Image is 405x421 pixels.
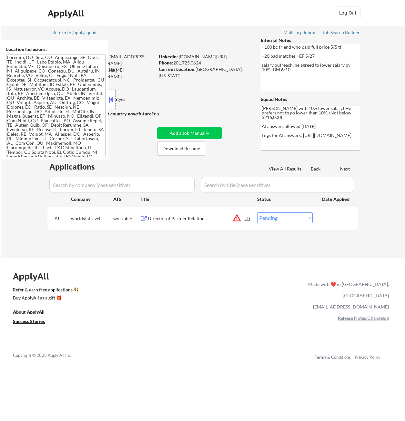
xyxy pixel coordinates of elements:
u: About ApplyAll [13,309,45,315]
div: View All Results [269,166,303,172]
div: Next [340,166,350,172]
button: Add a Job Manually [157,127,222,139]
input: Search by title (case sensitive) [201,177,354,192]
a: Mailslurp Inbox [283,30,316,36]
div: Buy ApplyAll as a gift 🎁 [13,296,77,300]
div: Copyright © 2025 Apply All Inc [13,352,87,359]
div: Internal Notes [261,37,360,44]
strong: Current Location: [159,66,196,72]
a: [DOMAIN_NAME][URL] [179,54,227,59]
a: Refer & earn free applications 👯‍♀️ [13,288,173,294]
a: Buy ApplyAll as a gift 🎁 [13,294,77,302]
div: Made with ❤️ in [GEOGRAPHIC_DATA], [GEOGRAPHIC_DATA] [306,279,389,301]
button: Download Resume [157,141,205,156]
u: Success Stories [13,318,45,324]
a: About ApplyAll [13,308,54,317]
a: Success Stories [13,318,54,326]
div: 201.725.0624 [159,60,250,66]
div: #1 [55,215,66,222]
a: [EMAIL_ADDRESS][DOMAIN_NAME] [313,304,389,309]
div: Date Applied [322,196,350,202]
div: ← Return to /applysquad [47,30,103,35]
div: Back [311,166,321,172]
div: workable [113,215,140,222]
a: Terms & Conditions [315,355,351,360]
a: Job Search Builder [322,30,360,36]
div: Location Inclusions: [6,46,106,53]
div: ApplyAll [13,271,56,282]
strong: LinkedIn: [159,54,178,59]
div: Job Search Builder [322,30,360,35]
div: Title [140,196,251,202]
div: [GEOGRAPHIC_DATA], [US_STATE] [159,66,250,79]
div: Applications [49,163,113,171]
div: Company [71,196,113,202]
div: Status [257,193,313,205]
div: Director of Partner Relations [148,215,245,222]
div: Mailslurp Inbox [283,30,316,35]
div: ApplyAll [48,8,86,19]
div: JD [245,212,251,224]
a: Release Notes/Changelog [338,315,389,321]
button: warning_amber [232,213,241,222]
a: Privacy Policy [355,355,380,360]
input: Search by company (case sensitive) [49,177,195,192]
div: ATS [113,196,140,202]
a: ← Return to /applysquad [47,30,103,36]
strong: Phone: [159,60,173,65]
div: Squad Notes [261,96,360,103]
button: Log Out [335,6,361,19]
div: worldviatravel [71,215,113,222]
div: no [154,111,172,117]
